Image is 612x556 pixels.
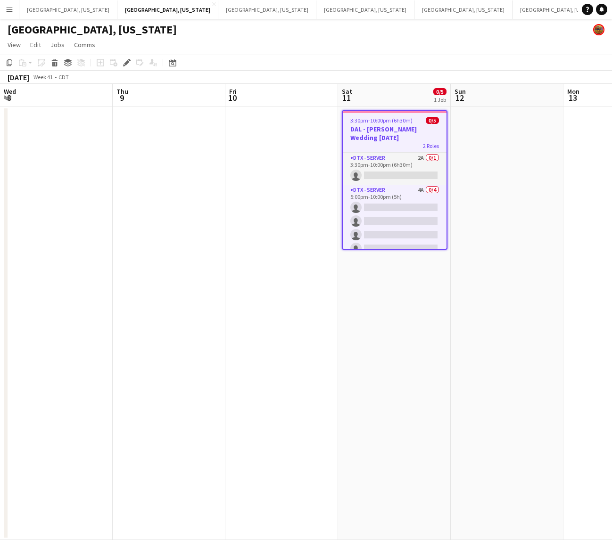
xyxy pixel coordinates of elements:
[414,0,513,19] button: [GEOGRAPHIC_DATA], [US_STATE]
[4,39,25,51] a: View
[593,24,604,35] app-user-avatar: Rollin Hero
[70,39,99,51] a: Comms
[50,41,65,49] span: Jobs
[26,39,45,51] a: Edit
[8,23,177,37] h1: [GEOGRAPHIC_DATA], [US_STATE]
[8,73,29,82] div: [DATE]
[8,41,21,49] span: View
[316,0,414,19] button: [GEOGRAPHIC_DATA], [US_STATE]
[19,0,117,19] button: [GEOGRAPHIC_DATA], [US_STATE]
[117,0,218,19] button: [GEOGRAPHIC_DATA], [US_STATE]
[58,74,69,81] div: CDT
[31,74,55,81] span: Week 41
[218,0,316,19] button: [GEOGRAPHIC_DATA], [US_STATE]
[47,39,68,51] a: Jobs
[30,41,41,49] span: Edit
[74,41,95,49] span: Comms
[513,0,611,19] button: [GEOGRAPHIC_DATA], [US_STATE]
